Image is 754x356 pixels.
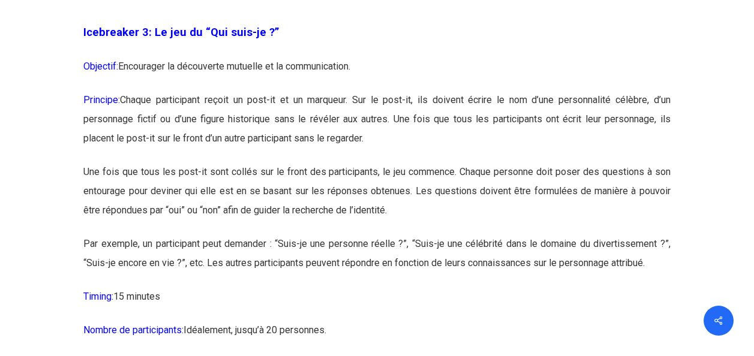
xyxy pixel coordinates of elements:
p: Encourager la découverte mutuelle et la communication. [83,57,670,90]
span: Icebreaker 3: Le jeu du “Qui suis-je ?” [83,26,280,39]
span: Timing: [83,291,113,302]
p: Une fois que tous les post-it sont collés sur le front des participants, le jeu commence. Chaque ... [83,162,670,234]
span: Nombre de participants: [83,324,184,336]
span: Principe: [83,94,120,105]
span: Objectif: [83,61,118,72]
p: 15 minutes [83,287,670,321]
p: Par exemple, un participant peut demander : “Suis-je une personne réelle ?”, “Suis-je une célébri... [83,234,670,287]
p: Idéalement, jusqu’à 20 personnes. [83,321,670,354]
p: Chaque participant reçoit un post-it et un marqueur. Sur le post-it, ils doivent écrire le nom d’... [83,90,670,162]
